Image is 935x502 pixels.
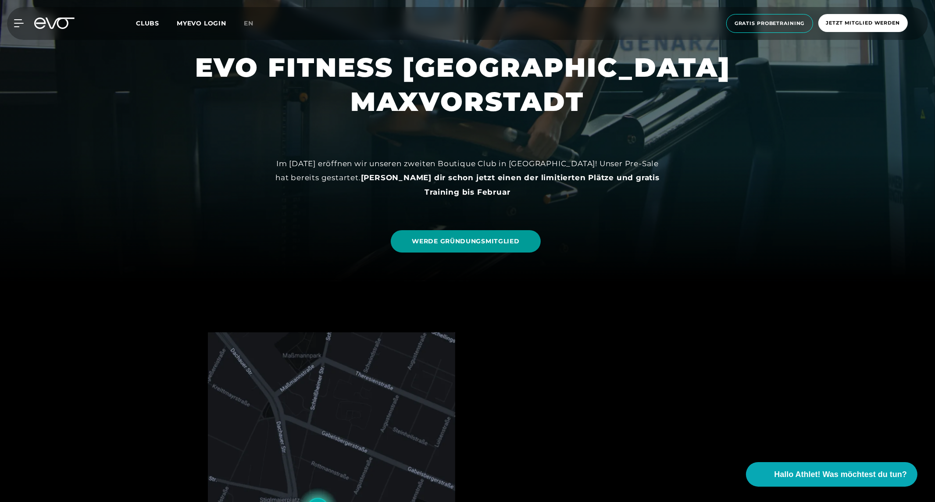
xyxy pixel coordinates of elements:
[826,19,900,27] span: Jetzt Mitglied werden
[724,14,816,33] a: Gratis Probetraining
[816,14,910,33] a: Jetzt Mitglied werden
[746,462,917,487] button: Hallo Athlet! Was möchtest du tun?
[177,19,226,27] a: MYEVO LOGIN
[136,19,177,27] a: Clubs
[361,173,660,196] strong: [PERSON_NAME] dir schon jetzt einen der limitierten Plätze und gratis Training bis Februar
[244,19,253,27] span: en
[774,469,907,481] span: Hallo Athlet! Was möchtest du tun?
[195,50,740,119] h1: EVO FITNESS [GEOGRAPHIC_DATA] MAXVORSTADT
[244,18,264,28] a: en
[270,157,665,199] div: Im [DATE] eröffnen wir unseren zweiten Boutique Club in [GEOGRAPHIC_DATA]! Unser Pre-Sale hat ber...
[391,230,540,253] a: WERDE GRÜNDUNGSMITGLIED
[735,20,805,27] span: Gratis Probetraining
[412,237,519,246] span: WERDE GRÜNDUNGSMITGLIED
[136,19,159,27] span: Clubs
